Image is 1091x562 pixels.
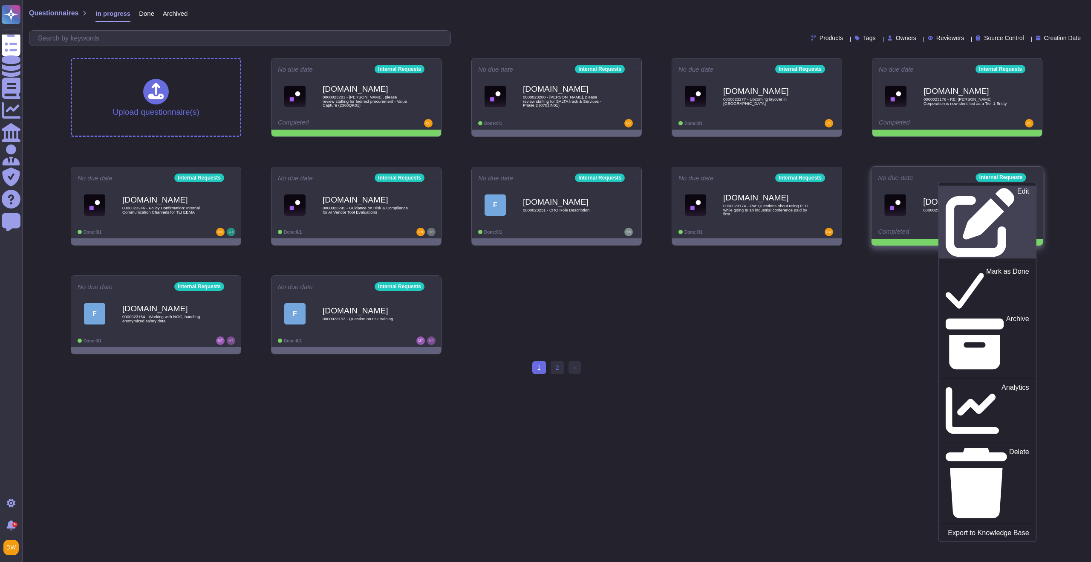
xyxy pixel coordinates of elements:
span: Archived [163,10,188,17]
b: [DOMAIN_NAME] [924,87,1009,95]
img: user [825,119,833,127]
img: Logo [284,86,306,107]
span: 0000023280 - [PERSON_NAME], please review staffing for SALTA track & Services - Phase 2 (0701IN01) [523,95,608,107]
a: Export to Knowledge Base [939,527,1036,538]
span: No due date [879,66,914,72]
p: Mark as Done [986,268,1029,311]
span: No due date [878,174,913,181]
img: user [216,336,225,345]
span: 0000023153 - Question on risk training [323,317,408,321]
div: Internal Requests [174,282,224,291]
input: Search by keywords [34,31,450,46]
p: Delete [1009,449,1029,518]
div: Internal Requests [976,173,1026,182]
img: user [227,336,235,345]
img: Logo [685,86,706,107]
img: user [3,540,19,555]
div: F [485,194,506,216]
span: Done: 0/1 [284,339,302,343]
span: Owners [896,35,916,41]
b: [DOMAIN_NAME] [122,304,208,313]
img: Logo [885,86,906,107]
span: Creation Date [1044,35,1081,41]
span: No due date [278,175,313,181]
span: Source Control [984,35,1024,41]
b: [DOMAIN_NAME] [323,196,408,204]
span: 0000023154 - Working with NOC, handling anonymized salary data [122,315,208,323]
div: Completed [278,119,382,127]
span: No due date [478,66,513,72]
button: user [2,538,25,557]
span: Done: 0/1 [684,230,702,235]
span: 0000023176 - RE: [PERSON_NAME] Corporation is now identified as a Tier 1 Entity [924,97,1009,105]
span: › [574,364,576,371]
img: user [424,119,433,127]
img: user [416,336,425,345]
span: Products [820,35,843,41]
img: user [227,228,235,236]
a: Delete [939,446,1036,520]
span: 0000023246 - Policy Confirmation: Internal Communication Channels for TLI EEMA [122,206,208,214]
a: 2 [551,361,564,374]
div: Internal Requests [775,174,825,182]
span: Questionnaires [29,10,78,17]
div: Completed [878,228,984,237]
b: [DOMAIN_NAME] [122,196,208,204]
span: 0000023277 - Upcoming layover in [GEOGRAPHIC_DATA] [723,97,808,105]
div: Internal Requests [575,174,625,182]
span: Done: 0/1 [84,230,101,235]
p: Export to Knowledge Base [948,530,1029,536]
b: [DOMAIN_NAME] [523,198,608,206]
a: Mark as Done [939,266,1036,313]
img: user [1025,119,1033,127]
span: No due date [78,284,113,290]
img: Logo [84,194,105,216]
span: Done [139,10,154,17]
span: 0000023174 - FW: Questions about using PTO while going to an industrial conference paid by firm [723,204,808,216]
b: [DOMAIN_NAME] [323,307,408,315]
div: Internal Requests [375,174,424,182]
div: Internal Requests [174,174,224,182]
div: 9+ [12,522,17,527]
img: Logo [485,86,506,107]
span: No due date [278,284,313,290]
span: Done: 0/1 [484,121,502,126]
span: Done: 0/1 [284,230,302,235]
img: Logo [284,194,306,216]
b: [DOMAIN_NAME] [723,194,808,202]
div: Internal Requests [775,65,825,73]
span: Tags [863,35,876,41]
div: F [84,303,105,324]
span: 1 [532,361,546,374]
img: user [416,228,425,236]
a: Analytics [939,382,1036,439]
div: Internal Requests [375,65,424,73]
span: In progress [95,10,130,17]
div: F [284,303,306,324]
img: user [825,228,833,236]
span: 0000023170 - Real time translation service [923,208,1009,212]
img: user [624,228,633,236]
b: [DOMAIN_NAME] [523,85,608,93]
img: user [216,228,225,236]
span: 0000023245 - Guidance on Risk & Compliance for AI Vendor Tool Evaluations [323,206,408,214]
span: No due date [478,175,513,181]
img: Logo [884,194,906,216]
img: Logo [685,194,706,216]
p: Archive [1006,315,1029,373]
p: Analytics [1002,384,1029,437]
span: No due date [78,175,113,181]
span: Done: 0/1 [84,339,101,343]
div: Completed [879,119,983,127]
span: No due date [678,66,713,72]
span: 0000023281 - [PERSON_NAME], please review staffing for Indirect procurement - Value Capture (2368... [323,95,408,107]
span: 0000023231 - CRO Role Description [523,208,608,212]
div: Internal Requests [575,65,625,73]
b: [DOMAIN_NAME] [323,85,408,93]
div: Internal Requests [375,282,424,291]
b: [DOMAIN_NAME] [923,197,1009,206]
span: Reviewers [936,35,964,41]
a: Archive [939,313,1036,375]
span: Done: 0/1 [484,230,502,235]
img: user [427,228,436,236]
